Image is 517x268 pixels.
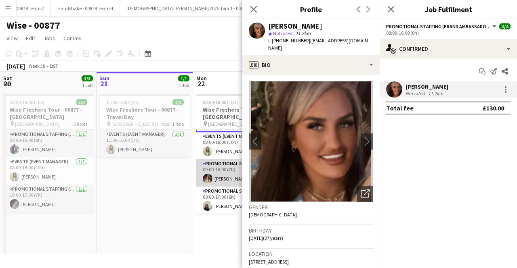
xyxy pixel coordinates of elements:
span: Comms [63,35,82,42]
img: Crew avatar or photo [249,81,373,202]
span: 1/1 [172,99,184,105]
span: 11.2km [294,30,312,36]
div: Not rated [406,90,427,96]
h3: Wise Freshers Tour - 00877 - [GEOGRAPHIC_DATA] [196,106,287,120]
span: 11:00-16:00 (5h) [106,99,139,105]
div: Open photos pop-in [357,186,373,202]
h3: Location [249,250,373,258]
span: 1/1 [178,75,189,81]
span: 08:00-18:00 (10h) [203,99,238,105]
span: 08:00-18:00 (10h) [10,99,45,105]
span: 3/3 [82,75,93,81]
a: View [3,33,21,44]
app-card-role: Promotional Staffing (Brand Ambassadors)1/110:00-17:00 (7h)[PERSON_NAME] [3,185,94,212]
app-job-card: 08:00-18:00 (10h)3/3Wise Freshers Tour - 00877 - [GEOGRAPHIC_DATA] [GEOGRAPHIC_DATA]3 RolesPromot... [3,94,94,212]
div: Bio [242,55,380,75]
div: 1 Job [179,82,189,88]
a: Edit [23,33,38,44]
span: 22 [195,79,207,88]
span: Jobs [43,35,55,42]
button: [DEMOGRAPHIC_DATA][PERSON_NAME] 2025 Tour 1 - 00848 [120,0,255,16]
span: 1 Role [172,121,184,127]
button: Promotional Staffing (Brand Ambassadors) [386,23,498,29]
div: £130.00 [483,104,504,112]
span: Sat [3,75,12,82]
div: Total fee [386,104,414,112]
div: [PERSON_NAME] [268,23,322,30]
app-card-role: Promotional Staffing (Brand Ambassadors)1/109:00-17:00 (8h)[PERSON_NAME] [196,187,287,214]
span: 20 [2,79,12,88]
span: [GEOGRAPHIC_DATA] [15,121,59,127]
div: 1 Job [82,82,92,88]
span: [DEMOGRAPHIC_DATA] [249,212,297,218]
span: 4/4 [499,23,511,29]
span: 3 Roles [74,121,87,127]
h3: Job Fulfilment [380,4,517,15]
span: | [EMAIL_ADDRESS][DOMAIN_NAME] [268,37,370,51]
h1: Wise - 00877 [6,19,60,31]
app-job-card: 11:00-16:00 (5h)1/1Wise Freshers Tour - 00877 - Travel Day [GEOGRAPHIC_DATA] (Hotel)1 RoleEvents ... [100,94,190,157]
button: Handshake - 00878 Team 4 [51,0,120,16]
span: [GEOGRAPHIC_DATA] [208,121,252,127]
span: Week 38 [27,63,47,69]
app-card-role: Events (Event Manager)1/108:00-18:00 (10h)[PERSON_NAME] [3,157,94,185]
app-card-role: Events (Event Manager)1/108:00-18:00 (10h)[PERSON_NAME] [196,132,287,159]
a: Comms [60,33,85,44]
span: 3/3 [76,99,87,105]
div: Confirmed [380,39,517,58]
span: t. [PHONE_NUMBER] [268,37,310,44]
h3: Wise Freshers Tour - 00877 - [GEOGRAPHIC_DATA] [3,106,94,120]
h3: Birthday [249,227,373,234]
div: 11.2km [427,90,445,96]
h3: Gender [249,204,373,211]
span: [GEOGRAPHIC_DATA] (Hotel) [111,121,171,127]
span: [STREET_ADDRESS] [249,259,289,265]
app-card-role: Promotional Staffing (Brand Ambassadors)1/108:00-16:00 (8h)[PERSON_NAME] [3,130,94,157]
div: [DATE] [6,62,25,70]
span: Edit [26,35,35,42]
h3: Profile [242,4,380,15]
span: View [6,35,18,42]
span: Sun [100,75,109,82]
span: 21 [99,79,109,88]
app-card-role: Promotional Staffing (Brand Ambassadors)1/109:00-16:00 (7h)[PERSON_NAME] [196,159,287,187]
span: Mon [196,75,207,82]
app-card-role: Events (Event Manager)1/111:00-16:00 (5h)[PERSON_NAME] [100,130,190,157]
h3: Wise Freshers Tour - 00877 - Travel Day [100,106,190,120]
app-job-card: 08:00-18:00 (10h)4/4Wise Freshers Tour - 00877 - [GEOGRAPHIC_DATA] [GEOGRAPHIC_DATA]4 RolesPromot... [196,94,287,214]
div: 08:00-16:00 (8h) [386,30,511,36]
span: [DATE] (37 years) [249,235,283,241]
div: [PERSON_NAME] [406,83,448,90]
span: Not rated [273,30,292,36]
div: BST [50,63,58,69]
a: Jobs [40,33,59,44]
span: Promotional Staffing (Brand Ambassadors) [386,23,491,29]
